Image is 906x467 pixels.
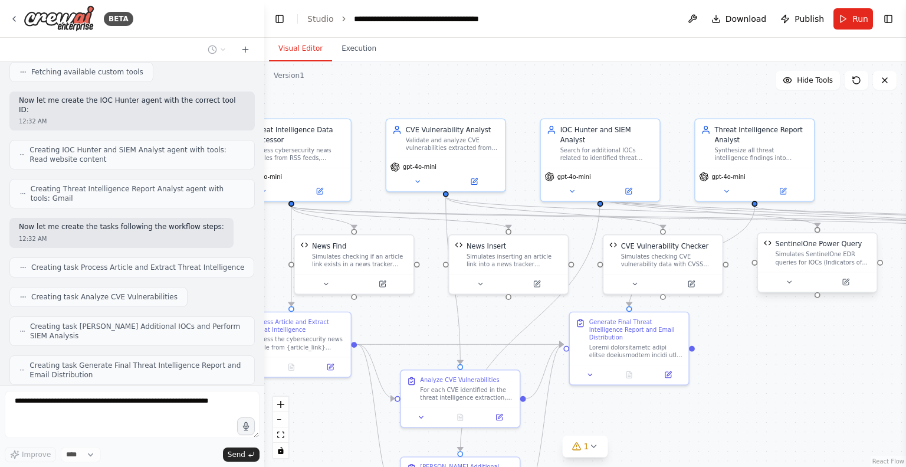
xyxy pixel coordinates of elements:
[652,369,685,381] button: Open in side panel
[441,197,668,228] g: Edge from 5d5ec8c3-3d4d-4e11-996b-d1f39abc21f5 to 24ede734-fd34-475c-a46c-dd26baed0708
[609,241,617,249] img: CVE Vulnerability Checker
[776,71,840,90] button: Hide Tools
[251,318,345,334] div: Process Article and Extract Threat Intelligence
[294,234,415,295] div: News FindNews FindSimulates checking if an article link exists in a news tracker database using h...
[314,361,347,373] button: Open in side panel
[621,253,717,268] div: Simulates checking CVE vulnerability data with CVSS scores, device counts, and adapter information
[818,276,872,288] button: Open in side panel
[482,412,516,423] button: Open in side panel
[300,241,308,249] img: News Find
[237,417,255,435] button: Click to speak your automation idea
[797,76,833,85] span: Hide Tools
[624,207,759,306] g: Edge from c800fb90-06b7-4f3a-8816-5ea3d2f616b1 to c8ef9b0a-1bc3-48ad-acba-cfcb38ae1808
[603,234,724,295] div: CVE Vulnerability CheckerCVE Vulnerability CheckerSimulates checking CVE vulnerability data with ...
[467,253,562,268] div: Simulates inserting an article link into a news tracker database and returns a confirmation respo...
[357,339,395,403] g: Edge from 7f3ab371-e73a-4228-9728-6e90a25c96e0 to febe6994-5cdb-4765-923c-d33dfa3ad93e
[5,447,56,462] button: Improve
[403,164,436,171] span: gpt-4o-mini
[19,117,245,126] div: 12:32 AM
[19,223,224,232] p: Now let me create the tasks following the workflow steps:
[231,118,352,202] div: Threat Intelligence Data ProcessorProcess cybersecurity news articles from RSS feeds, validate ar...
[236,43,255,57] button: Start a new chat
[584,440,589,452] span: 1
[455,197,605,451] g: Edge from 0e436d6e-7f26-479c-a7d3-1ed6c5e31494 to a1a54fa1-f434-44e8-8935-94492f1033bc
[609,369,649,381] button: No output available
[467,241,506,250] div: News Insert
[557,173,591,181] span: gpt-4o-mini
[563,436,608,458] button: 1
[332,37,386,61] button: Execution
[19,96,245,115] p: Now let me create the IOC Hunter agent with the correct tool ID:
[540,118,661,202] div: IOC Hunter and SIEM AnalystSearch for additional IOCs related to identified threat actors and cam...
[776,239,862,249] div: SentinelOne Power Query
[29,361,245,380] span: Creating task Generate Final Threat Intelligence Report and Email Distribution
[357,339,564,349] g: Edge from 7f3ab371-e73a-4228-9728-6e90a25c96e0 to c8ef9b0a-1bc3-48ad-acba-cfcb38ae1808
[385,118,506,192] div: CVE Vulnerability AnalystValidate and analyze CVE vulnerabilities extracted from threat intellige...
[22,450,51,459] span: Improve
[248,173,282,181] span: gpt-4o-mini
[569,312,690,386] div: Generate Final Threat Intelligence Report and Email DistributionLoremi dolorsitametc adipi elitse...
[231,312,352,378] div: Process Article and Extract Threat IntelligenceProcess the cybersecurity news article from {artic...
[19,234,224,243] div: 12:32 AM
[776,251,871,266] div: Simulates SentinelOne EDR queries for IOCs (Indicators of Compromise) and returns consistent simu...
[251,146,345,162] div: Process cybersecurity news articles from RSS feeds, validate article existence in database, and e...
[223,448,260,462] button: Send
[287,207,296,306] g: Edge from 364583a0-9ef9-47a3-900d-814901a05c78 to 7f3ab371-e73a-4228-9728-6e90a25c96e0
[756,185,810,197] button: Open in side panel
[526,339,563,403] g: Edge from febe6994-5cdb-4765-923c-d33dfa3ad93e to c8ef9b0a-1bc3-48ad-acba-cfcb38ae1808
[420,376,499,384] div: Analyze CVE Vulnerabilities
[589,318,683,341] div: Generate Final Threat Intelligence Report and Email Distribution
[104,12,133,26] div: BETA
[31,67,143,77] span: Fetching available custom tools
[31,184,245,203] span: Creating Threat Intelligence Report Analyst agent with tools: Gmail
[664,278,718,290] button: Open in side panel
[29,145,245,164] span: Creating IOC Hunter and SIEM Analyst agent with tools: Read website content
[312,241,346,250] div: News Find
[560,125,654,145] div: IOC Hunter and SIEM Analyst
[712,173,746,181] span: gpt-4o-mini
[601,185,655,197] button: Open in side panel
[31,263,244,272] span: Creating task Process Article and Extract Threat Intelligence
[510,278,564,290] button: Open in side panel
[312,253,408,268] div: Simulates checking if an article link exists in a news tracker database using hash-based consistency
[707,8,772,30] button: Download
[31,292,178,302] span: Creating task Analyze CVE Vulnerabilities
[448,234,569,295] div: News InsertNews InsertSimulates inserting an article link into a news tracker database and return...
[795,13,824,25] span: Publish
[880,11,897,27] button: Show right sidebar
[273,397,288,412] button: zoom in
[355,278,409,290] button: Open in side panel
[307,13,487,25] nav: breadcrumb
[274,71,304,80] div: Version 1
[757,234,878,295] div: SentinelOne Power QuerySentinelOne Power QuerySimulates SentinelOne EDR queries for IOCs (Indicat...
[228,450,245,459] span: Send
[714,146,808,162] div: Synthesize all threat intelligence findings into comprehensive final reports and distribute them ...
[872,458,904,465] a: React Flow attribution
[293,185,347,197] button: Open in side panel
[420,386,514,401] div: For each CVE identified in the threat intelligence extraction, perform detailed vulnerability ana...
[694,118,815,202] div: Threat Intelligence Report AnalystSynthesize all threat intelligence findings into comprehensive ...
[406,125,500,135] div: CVE Vulnerability Analyst
[621,241,709,250] div: CVE Vulnerability Checker
[251,125,345,145] div: Threat Intelligence Data Processor
[714,125,808,145] div: Threat Intelligence Report Analyst
[307,14,334,24] a: Studio
[833,8,873,30] button: Run
[24,5,94,32] img: Logo
[273,412,288,427] button: zoom out
[455,241,462,249] img: News Insert
[400,370,521,428] div: Analyze CVE VulnerabilitiesFor each CVE identified in the threat intelligence extraction, perform...
[406,137,500,152] div: Validate and analyze CVE vulnerabilities extracted from threat intelligence articles, retrieving ...
[560,146,654,162] div: Search for additional IOCs related to identified threat actors and campaigns, then perform compre...
[441,197,465,364] g: Edge from 5d5ec8c3-3d4d-4e11-996b-d1f39abc21f5 to febe6994-5cdb-4765-923c-d33dfa3ad93e
[273,427,288,443] button: fit view
[440,412,481,423] button: No output available
[30,322,245,341] span: Creating task [PERSON_NAME] Additional IOCs and Perform SIEM Analysis
[764,239,772,247] img: SentinelOne Power Query
[776,8,829,30] button: Publish
[271,361,311,373] button: No output available
[273,397,288,458] div: React Flow controls
[273,443,288,458] button: toggle interactivity
[726,13,767,25] span: Download
[269,37,332,61] button: Visual Editor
